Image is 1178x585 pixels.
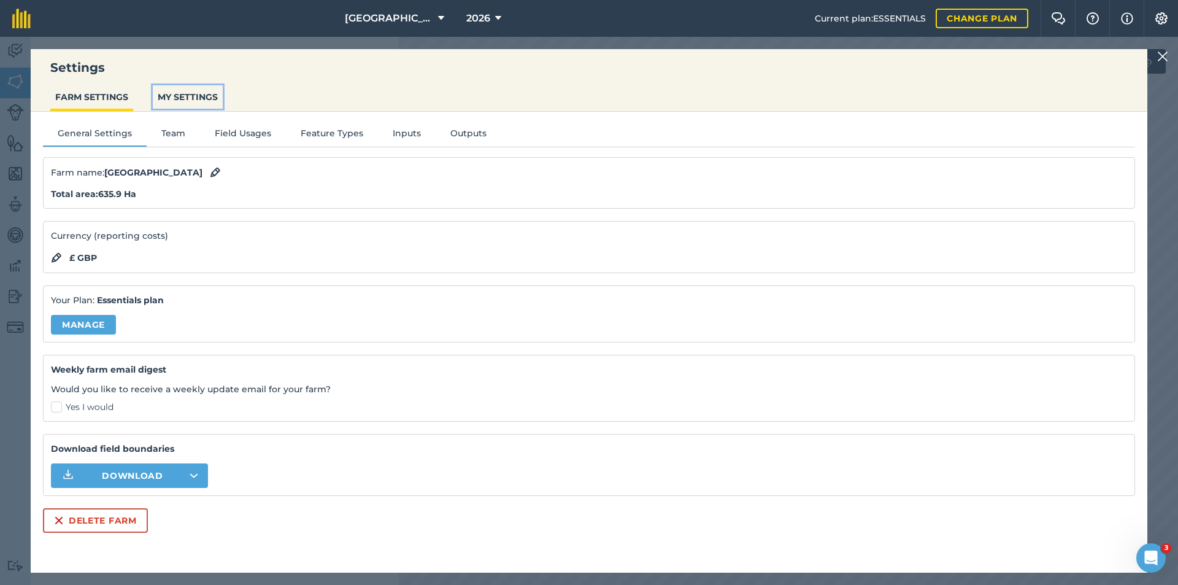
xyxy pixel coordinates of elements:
img: fieldmargin Logo [12,9,31,28]
h3: Settings [31,59,1147,76]
img: Two speech bubbles overlapping with the left bubble in the forefront [1051,12,1066,25]
a: Change plan [936,9,1028,28]
h4: Weekly farm email digest [51,363,1127,376]
button: FARM SETTINGS [50,85,133,109]
span: Current plan : ESSENTIALS [815,12,926,25]
img: svg+xml;base64,PHN2ZyB4bWxucz0iaHR0cDovL3d3dy53My5vcmcvMjAwMC9zdmciIHdpZHRoPSIyMiIgaGVpZ2h0PSIzMC... [1157,49,1168,64]
button: Field Usages [200,126,286,145]
button: MY SETTINGS [153,85,223,109]
img: svg+xml;base64,PHN2ZyB4bWxucz0iaHR0cDovL3d3dy53My5vcmcvMjAwMC9zdmciIHdpZHRoPSIxNyIgaGVpZ2h0PSIxNy... [1121,11,1133,26]
strong: Download field boundaries [51,442,1127,455]
p: Would you like to receive a weekly update email for your farm? [51,382,1127,396]
img: svg+xml;base64,PHN2ZyB4bWxucz0iaHR0cDovL3d3dy53My5vcmcvMjAwMC9zdmciIHdpZHRoPSIxOCIgaGVpZ2h0PSIyNC... [210,165,221,180]
img: svg+xml;base64,PHN2ZyB4bWxucz0iaHR0cDovL3d3dy53My5vcmcvMjAwMC9zdmciIHdpZHRoPSIxOCIgaGVpZ2h0PSIyNC... [51,250,62,265]
button: Inputs [378,126,436,145]
strong: £ GBP [69,251,97,265]
span: 2026 [466,11,490,26]
button: General Settings [43,126,147,145]
span: Farm name : [51,166,202,179]
button: Outputs [436,126,501,145]
strong: Total area : 635.9 Ha [51,188,136,200]
img: svg+xml;base64,PHN2ZyB4bWxucz0iaHR0cDovL3d3dy53My5vcmcvMjAwMC9zdmciIHdpZHRoPSIxNiIgaGVpZ2h0PSIyNC... [54,513,64,528]
iframe: Intercom live chat [1136,543,1166,573]
a: Manage [51,315,116,335]
button: Feature Types [286,126,378,145]
span: [GEOGRAPHIC_DATA] [345,11,433,26]
strong: Essentials plan [97,295,164,306]
span: 3 [1161,543,1171,553]
label: Yes I would [51,401,1127,414]
img: A cog icon [1154,12,1169,25]
button: Team [147,126,200,145]
p: Your Plan: [51,293,1127,307]
button: Download [51,463,208,488]
strong: [GEOGRAPHIC_DATA] [104,167,202,178]
img: A question mark icon [1085,12,1100,25]
span: Download [102,470,163,482]
button: Delete farm [43,508,148,533]
p: Currency (reporting costs) [51,229,1127,242]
